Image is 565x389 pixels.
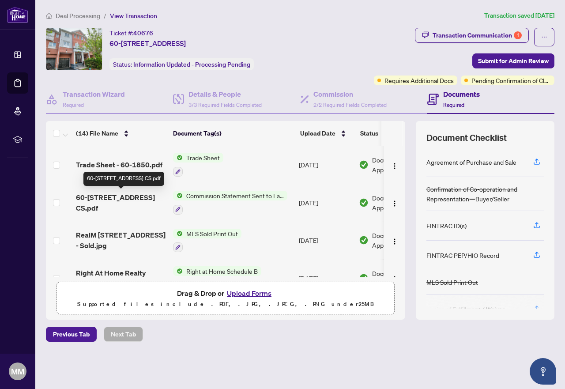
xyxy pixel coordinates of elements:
img: Logo [391,276,398,283]
span: Drag & Drop or [177,287,274,299]
img: Logo [391,238,398,245]
span: RealM [STREET_ADDRESS] - Sold.jpg [76,230,166,251]
span: Right At Home Realty Schedule B - Agreement of Purchase and Sale.pdf [76,268,166,289]
td: [DATE] [295,259,355,297]
img: Logo [391,162,398,170]
article: Transaction saved [DATE] [484,11,554,21]
img: IMG-E12228139_1.jpg [46,28,102,70]
div: Ticket #: [109,28,153,38]
span: Trade Sheet - 60-1850.pdf [76,159,162,170]
h4: Documents [443,89,480,99]
span: home [46,13,52,19]
div: Confirmation of Co-operation and Representation—Buyer/Seller [426,184,544,204]
div: MLS Sold Print Out [426,277,478,287]
button: Upload Forms [224,287,274,299]
span: Submit for Admin Review [478,54,549,68]
img: Document Status [359,273,369,283]
button: Status IconMLS Sold Print Out [173,229,241,253]
span: View Transaction [110,12,157,20]
span: Required [63,102,84,108]
img: logo [7,7,28,23]
span: 60-[STREET_ADDRESS] CS.pdf [76,192,166,213]
button: Logo [388,271,402,285]
div: FINTRAC ID(s) [426,221,467,230]
span: Document Approved [372,193,427,212]
th: (14) File Name [72,121,169,146]
img: Document Status [359,198,369,208]
h4: Details & People [188,89,262,99]
td: [DATE] [295,146,355,184]
span: Commission Statement Sent to Lawyer [183,191,287,200]
div: Agreement of Purchase and Sale [426,157,516,167]
th: Status [357,121,432,146]
span: Document Approved [372,230,427,250]
div: Transaction Communication [433,28,522,42]
p: Supported files include .PDF, .JPG, .JPEG, .PNG under 25 MB [62,299,389,310]
span: Information Updated - Processing Pending [133,60,250,68]
div: 60-[STREET_ADDRESS] CS.pdf [83,172,164,186]
span: Right at Home Schedule B [183,266,261,276]
li: / [104,11,106,21]
th: Document Tag(s) [169,121,297,146]
button: Logo [388,233,402,247]
span: Deal Processing [56,12,100,20]
span: Document Checklist [426,132,507,144]
span: MM [11,365,24,378]
span: 40676 [133,29,153,37]
div: FINTRAC PEP/HIO Record [426,250,499,260]
span: Upload Date [300,128,335,138]
img: Status Icon [173,191,183,200]
button: Open asap [530,358,556,385]
span: Document Approved [372,155,427,174]
img: Logo [391,200,398,207]
h4: Transaction Wizard [63,89,125,99]
span: 2/2 Required Fields Completed [313,102,387,108]
div: Status: [109,58,254,70]
img: Status Icon [173,229,183,238]
span: MLS Sold Print Out [183,229,241,238]
th: Upload Date [297,121,357,146]
h4: Commission [313,89,387,99]
td: [DATE] [295,222,355,260]
img: Status Icon [173,266,183,276]
button: Next Tab [104,327,143,342]
span: 60-[STREET_ADDRESS] [109,38,186,49]
button: Logo [388,196,402,210]
button: Status IconTrade Sheet [173,153,223,177]
img: Status Icon [173,153,183,162]
div: 1 [514,31,522,39]
button: Status IconCommission Statement Sent to Lawyer [173,191,287,215]
span: Pending Confirmation of Closing [471,76,551,85]
td: [DATE] [295,184,355,222]
span: Document Approved [372,268,427,288]
span: (14) File Name [76,128,118,138]
span: 3/3 Required Fields Completed [188,102,262,108]
span: ellipsis [541,34,547,40]
span: Drag & Drop orUpload FormsSupported files include .PDF, .JPG, .JPEG, .PNG under25MB [57,282,394,315]
button: Transaction Communication1 [415,28,529,43]
span: Status [360,128,378,138]
button: Submit for Admin Review [472,53,554,68]
span: Trade Sheet [183,153,223,162]
button: Logo [388,158,402,172]
span: Requires Additional Docs [384,76,454,85]
button: Previous Tab [46,327,97,342]
button: Status IconRight at Home Schedule B [173,266,261,290]
span: Required [443,102,464,108]
img: Document Status [359,160,369,170]
span: Previous Tab [53,327,90,341]
img: Document Status [359,235,369,245]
